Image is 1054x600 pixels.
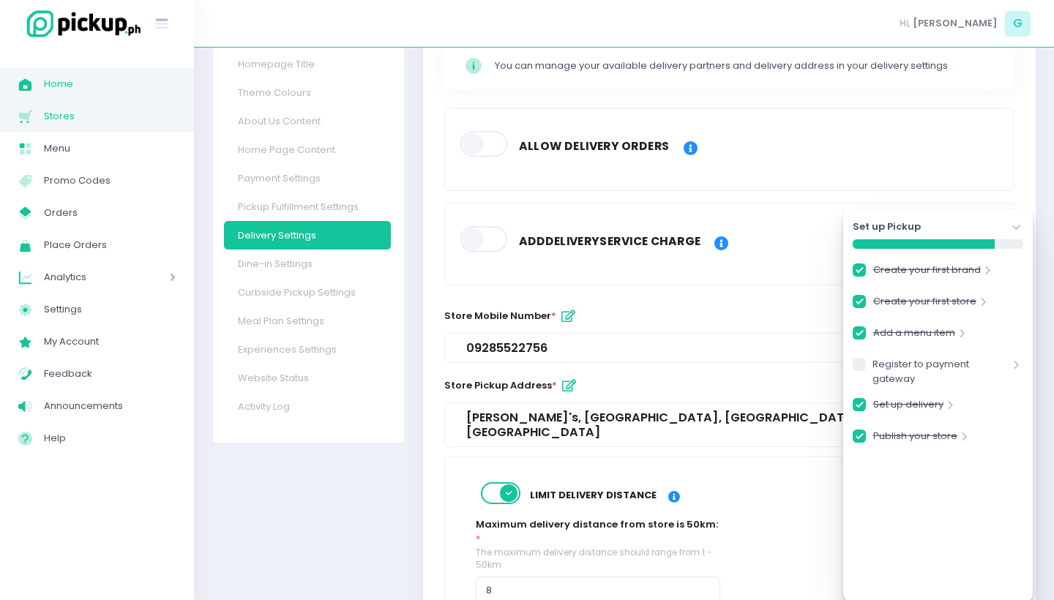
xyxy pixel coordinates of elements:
strong: Set up Pickup [853,220,921,234]
span: Stores [44,107,176,126]
a: Activity Log [224,392,391,421]
a: Create your first brand [873,263,981,282]
a: Register to payment gateway [872,357,1009,386]
label: The maximum delivery distance should range from 1 - 50km [476,547,720,572]
a: Add a menu item [873,326,955,345]
a: Pickup Fulfillment Settings [224,192,391,221]
label: Add Delivery Service Charge [510,222,709,262]
span: Home [44,75,176,94]
span: Announcements [44,397,176,416]
span: G [1005,11,1031,37]
span: Feedback [44,364,176,383]
button: Store Pickup Address* [557,374,581,398]
div: [PERSON_NAME]'s, [GEOGRAPHIC_DATA], [GEOGRAPHIC_DATA], [GEOGRAPHIC_DATA] [466,410,993,439]
span: Store Mobile Number [444,309,580,323]
label: Limit delivery distance [523,479,664,512]
a: Theme Colours [224,78,391,107]
a: Homepage Title [224,50,391,78]
div: You can manage your available delivery partners and delivery address in your delivery settings [495,59,995,73]
a: About Us Content [224,107,391,135]
button: Store Mobile Number* [556,304,580,329]
a: Home Page Content [224,135,391,164]
span: Promo Codes [44,171,176,190]
a: Curbside Pickup Settings [224,278,391,307]
span: Store Pickup Address [444,378,581,392]
img: logo [18,8,143,40]
div: 09285522756 [466,341,993,356]
span: Hi, [900,16,911,31]
span: Place Orders [44,236,176,255]
a: Delivery Settings [224,221,391,250]
a: Publish your store [873,429,957,449]
span: Settings [44,300,176,319]
span: [PERSON_NAME] [913,16,998,31]
span: Analytics [44,268,128,287]
span: Help [44,429,176,448]
a: Create your first store [873,294,976,314]
a: Meal Plan Settings [224,307,391,335]
a: Payment Settings [224,164,391,192]
span: My Account [44,332,176,351]
span: Menu [44,139,176,158]
a: Dine-in Settings [224,250,391,278]
label: Maximum delivery distance from store is 50km: [476,517,718,532]
span: Orders [44,203,176,222]
a: Set up delivery [873,397,943,417]
a: Website Status [224,364,391,392]
label: Allow delivery orders [510,127,679,167]
a: Experiences Settings [224,335,391,364]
